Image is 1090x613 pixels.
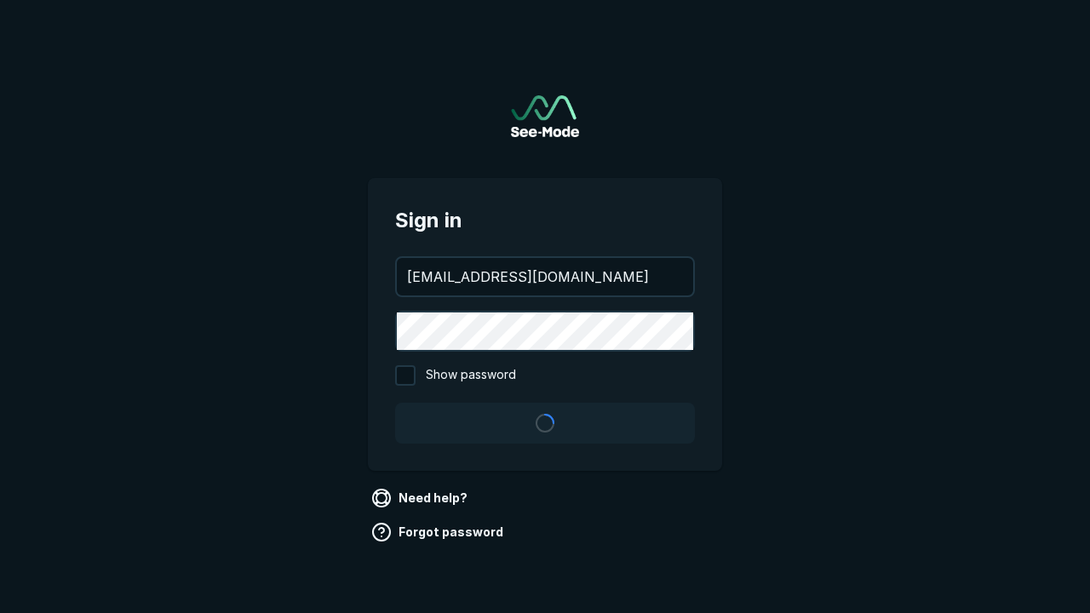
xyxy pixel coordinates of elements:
a: Go to sign in [511,95,579,137]
a: Need help? [368,484,474,512]
a: Forgot password [368,518,510,546]
input: your@email.com [397,258,693,295]
span: Sign in [395,205,695,236]
span: Show password [426,365,516,386]
img: See-Mode Logo [511,95,579,137]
